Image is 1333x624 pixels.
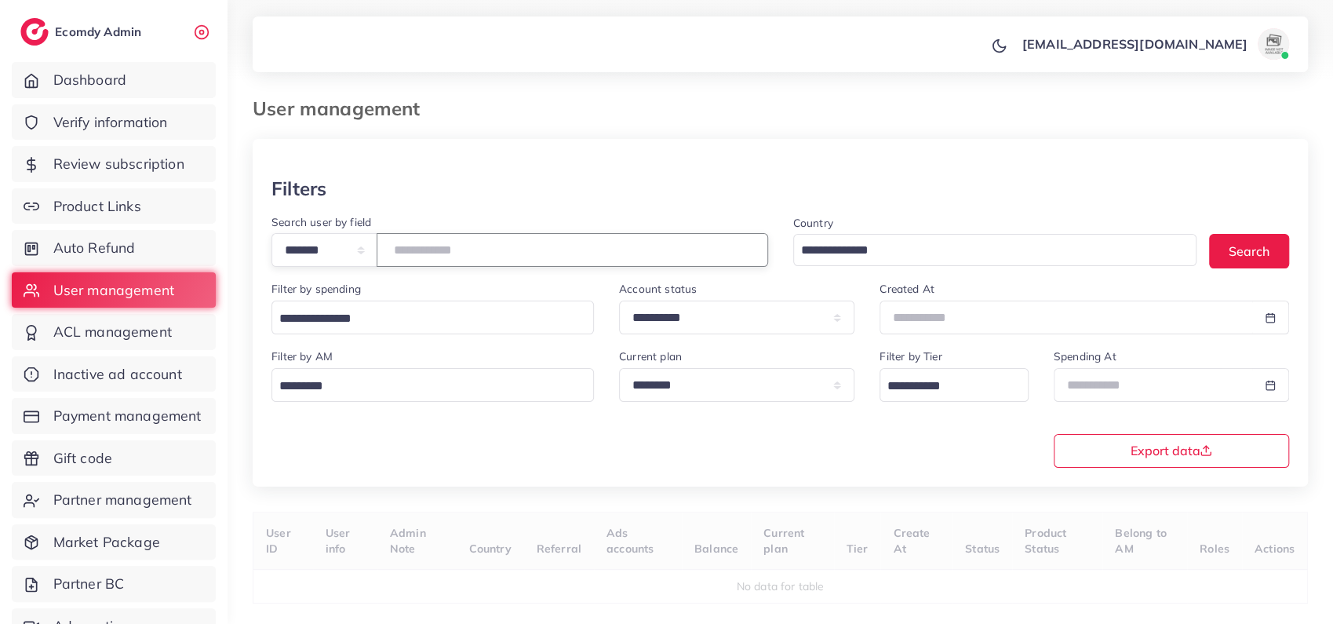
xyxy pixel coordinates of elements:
h2: Ecomdy Admin [55,24,145,39]
span: Review subscription [53,154,184,174]
h3: Filters [271,177,326,200]
button: Export data [1054,434,1289,468]
a: Dashboard [12,62,216,98]
div: Search for option [793,234,1197,266]
span: Inactive ad account [53,364,182,385]
span: User management [53,280,174,301]
span: Partner BC [53,574,125,594]
a: [EMAIL_ADDRESS][DOMAIN_NAME]avatar [1014,28,1295,60]
span: Payment management [53,406,202,426]
label: Filter by AM [271,348,333,364]
h3: User management [253,97,432,120]
label: Account status [619,281,697,297]
label: Created At [880,281,934,297]
a: Review subscription [12,146,216,182]
div: Search for option [271,301,594,334]
a: Market Package [12,524,216,560]
span: Auto Refund [53,238,136,258]
a: logoEcomdy Admin [20,18,145,46]
input: Search for option [796,239,1177,263]
input: Search for option [882,374,1008,399]
p: [EMAIL_ADDRESS][DOMAIN_NAME] [1022,35,1247,53]
a: Partner BC [12,566,216,602]
span: ACL management [53,322,172,342]
label: Filter by Tier [880,348,941,364]
a: ACL management [12,314,216,350]
a: Partner management [12,482,216,518]
span: Export data [1130,444,1212,457]
span: Product Links [53,196,141,217]
a: Product Links [12,188,216,224]
div: Search for option [271,368,594,402]
button: Search [1209,234,1289,268]
label: Search user by field [271,214,371,230]
a: Gift code [12,440,216,476]
label: Spending At [1054,348,1116,364]
div: Search for option [880,368,1029,402]
span: Gift code [53,448,112,469]
span: Market Package [53,532,160,553]
label: Current plan [619,348,682,364]
a: Auto Refund [12,230,216,266]
span: Partner management [53,490,192,510]
input: Search for option [274,307,574,331]
input: Search for option [274,374,574,399]
a: Inactive ad account [12,356,216,392]
img: logo [20,18,49,46]
span: Dashboard [53,70,126,90]
a: User management [12,272,216,308]
a: Verify information [12,104,216,140]
span: Verify information [53,112,168,133]
a: Payment management [12,398,216,434]
label: Filter by spending [271,281,361,297]
label: Country [793,215,833,231]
